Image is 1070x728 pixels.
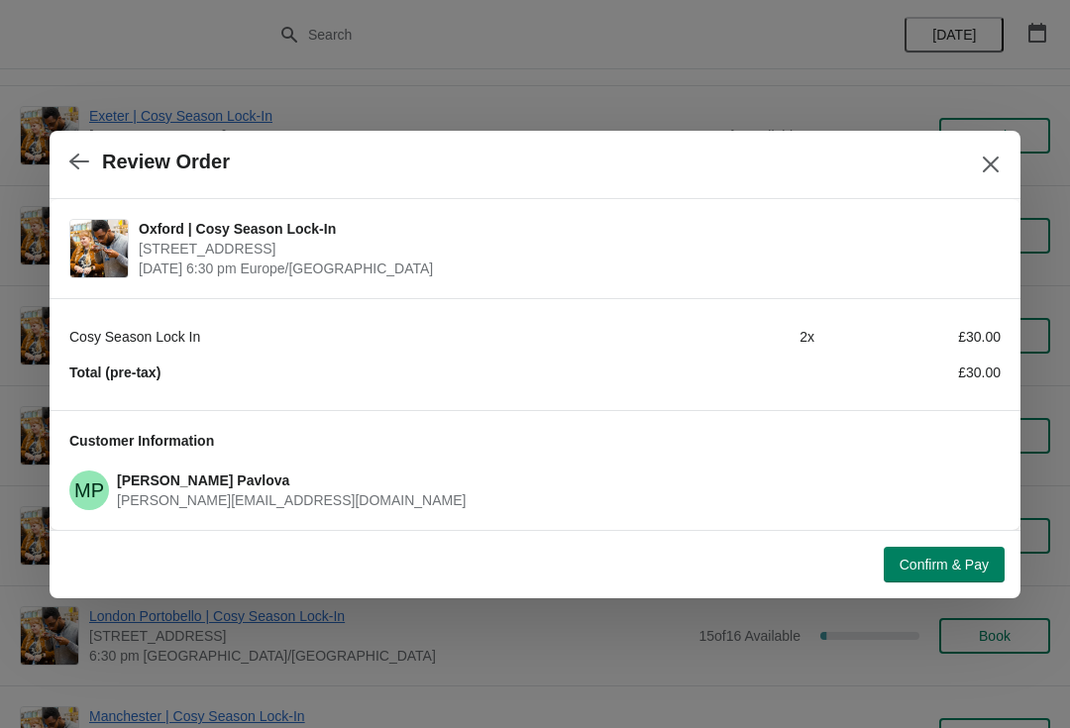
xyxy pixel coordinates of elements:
span: [DATE] 6:30 pm Europe/[GEOGRAPHIC_DATA] [139,259,991,278]
button: Close [973,147,1009,182]
text: MP [74,479,104,501]
button: Confirm & Pay [884,547,1005,582]
span: Oxford | Cosy Season Lock-In [139,219,991,239]
img: Oxford | Cosy Season Lock-In | 23 High St, Oxford OX1 4AH, UK | September 11 | 6:30 pm Europe/London [70,220,128,277]
div: £30.00 [814,363,1001,382]
span: Confirm & Pay [900,557,989,572]
div: 2 x [628,327,814,347]
div: £30.00 [814,327,1001,347]
span: Customer Information [69,433,214,449]
span: [PERSON_NAME][EMAIL_ADDRESS][DOMAIN_NAME] [117,492,466,508]
div: Cosy Season Lock In [69,327,628,347]
strong: Total (pre-tax) [69,364,160,380]
h2: Review Order [102,151,230,173]
span: [PERSON_NAME] Pavlova [117,472,289,488]
span: [STREET_ADDRESS] [139,239,991,259]
span: Maggie [69,470,109,510]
